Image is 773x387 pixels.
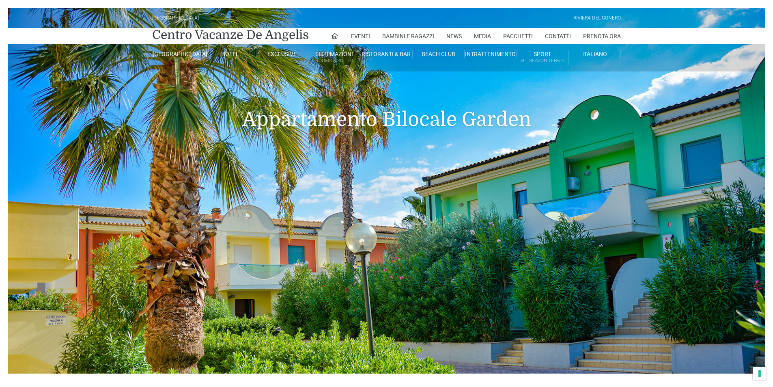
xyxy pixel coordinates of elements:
a: Intrattenimento [465,50,517,58]
span: Italiano [582,51,607,57]
a: SistemazioniRooms & Suites [308,50,360,65]
a: Contatti [545,28,571,44]
a: Pacchetti [503,28,533,44]
a: News [446,28,462,44]
a: Eventi [351,28,370,44]
a: Hotel [204,50,256,58]
a: Prenota Ora [583,28,621,44]
a: [GEOGRAPHIC_DATA] [152,50,204,58]
button: Le tue preferenze relative al consenso per le tecnologie di tracciamento [753,367,767,381]
a: Media [474,28,491,44]
a: Ristoranti & Bar [360,50,412,58]
a: Centro Vacanze De Angelis [152,27,309,43]
a: Bambini e Ragazzi [382,28,434,44]
div: [GEOGRAPHIC_DATA] [152,14,199,22]
a: Italiano [569,50,621,58]
small: Rooms & Suites [308,57,360,65]
a: SportAll Season Tennis [517,50,568,65]
div: Riviera Del Conero [573,14,621,22]
h1: Appartamento Bilocale Garden [152,71,621,143]
a: Beach Club [413,50,465,58]
a: Exclusive [256,50,308,58]
small: All Season Tennis [517,57,568,65]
